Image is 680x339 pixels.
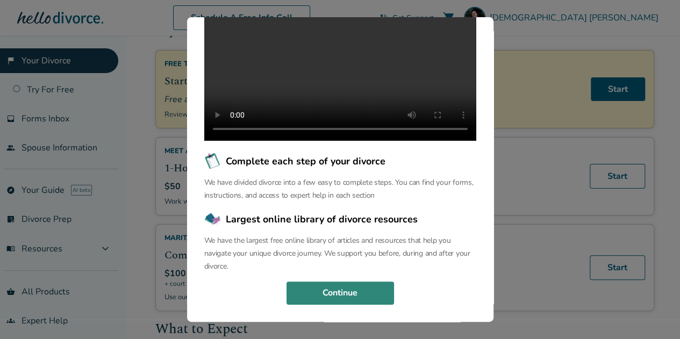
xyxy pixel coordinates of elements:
img: Largest online library of divorce resources [204,211,221,228]
iframe: Chat Widget [626,287,680,339]
img: Complete each step of your divorce [204,153,221,170]
span: Complete each step of your divorce [226,154,385,168]
span: Largest online library of divorce resources [226,212,418,226]
button: Continue [287,282,394,305]
p: We have the largest free online library of articles and resources that help you navigate your uni... [204,234,476,273]
p: We have divided divorce into a few easy to complete steps. You can find your forms, instructions,... [204,176,476,202]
